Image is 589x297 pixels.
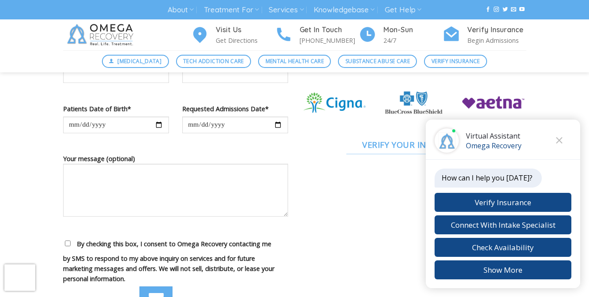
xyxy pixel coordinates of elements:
[494,7,499,13] a: Follow on Instagram
[345,57,410,65] span: Substance Abuse Care
[467,35,526,45] p: Begin Admissions
[258,55,331,68] a: Mental Health Care
[168,2,194,18] a: About
[519,7,525,13] a: Follow on YouTube
[443,24,526,46] a: Verify Insurance Begin Admissions
[338,55,417,68] a: Substance Abuse Care
[176,55,251,68] a: Tech Addiction Care
[216,24,275,36] h4: Visit Us
[467,24,526,36] h4: Verify Insurance
[485,7,491,13] a: Follow on Facebook
[511,7,516,13] a: Send us an email
[431,57,480,65] span: Verify Insurance
[300,24,359,36] h4: Get In Touch
[204,2,259,18] a: Treatment For
[503,7,508,13] a: Follow on Twitter
[300,35,359,45] p: [PHONE_NUMBER]
[362,138,465,151] span: Verify Your Insurance
[383,24,443,36] h4: Mon-Sun
[102,55,169,68] a: [MEDICAL_DATA]
[63,104,169,114] label: Patients Date of Birth*
[301,135,526,155] a: Verify Your Insurance
[191,24,275,46] a: Visit Us Get Directions
[383,35,443,45] p: 24/7
[275,24,359,46] a: Get In Touch [PHONE_NUMBER]
[63,164,288,217] textarea: Your message (optional)
[63,19,140,50] img: Omega Recovery
[63,240,274,283] span: By checking this box, I consent to Omega Recovery contacting me by SMS to respond to my above inq...
[424,55,487,68] a: Verify Insurance
[117,57,161,65] span: [MEDICAL_DATA]
[266,57,324,65] span: Mental Health Care
[385,2,421,18] a: Get Help
[183,57,244,65] span: Tech Addiction Care
[314,2,375,18] a: Knowledgebase
[63,154,288,223] label: Your message (optional)
[65,241,71,246] input: By checking this box, I consent to Omega Recovery contacting me by SMS to respond to my above inq...
[182,104,288,114] label: Requested Admissions Date*
[269,2,304,18] a: Services
[216,35,275,45] p: Get Directions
